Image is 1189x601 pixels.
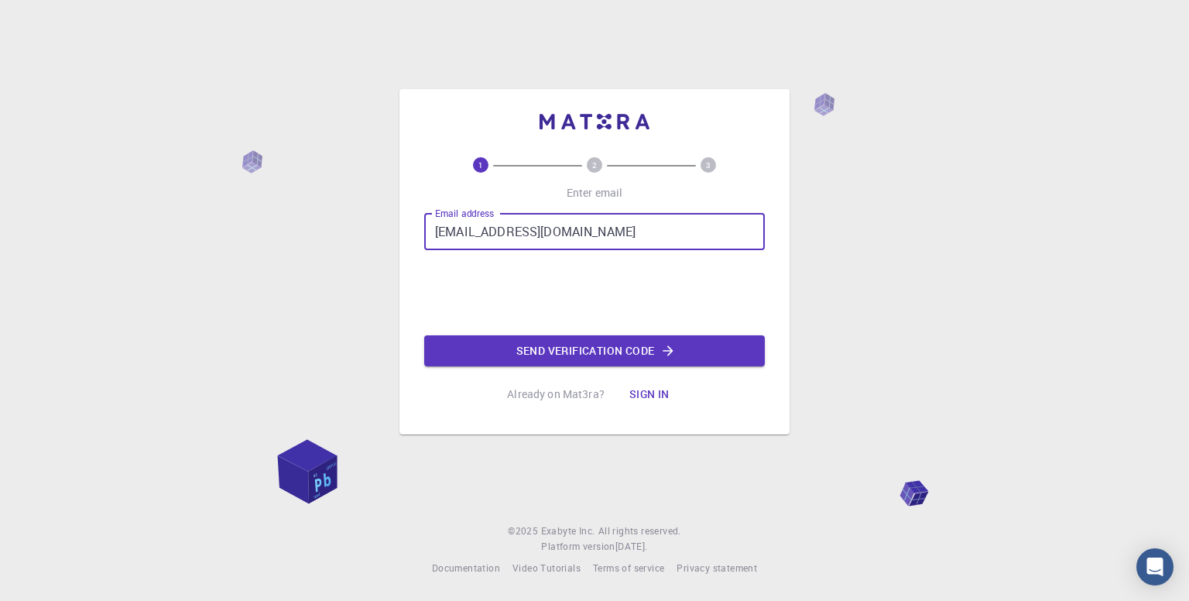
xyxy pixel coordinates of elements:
span: Privacy statement [677,562,757,574]
a: Video Tutorials [512,561,581,576]
a: Exabyte Inc. [541,524,595,539]
span: Platform version [541,539,615,555]
div: Open Intercom Messenger [1136,548,1174,586]
span: All rights reserved. [598,524,681,539]
text: 2 [592,160,597,170]
button: Send verification code [424,335,765,366]
text: 1 [478,160,483,170]
p: Already on Mat3ra? [507,386,605,402]
a: Documentation [432,561,500,576]
label: Email address [435,207,494,220]
a: Privacy statement [677,561,757,576]
iframe: reCAPTCHA [477,263,712,323]
text: 3 [706,160,711,170]
span: Documentation [432,562,500,574]
span: © 2025 [508,524,540,539]
a: Terms of service [593,561,664,576]
a: [DATE]. [615,539,648,555]
span: Video Tutorials [512,562,581,574]
span: Exabyte Inc. [541,524,595,537]
span: [DATE] . [615,540,648,552]
span: Terms of service [593,562,664,574]
p: Enter email [567,185,623,201]
button: Sign in [617,379,682,410]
